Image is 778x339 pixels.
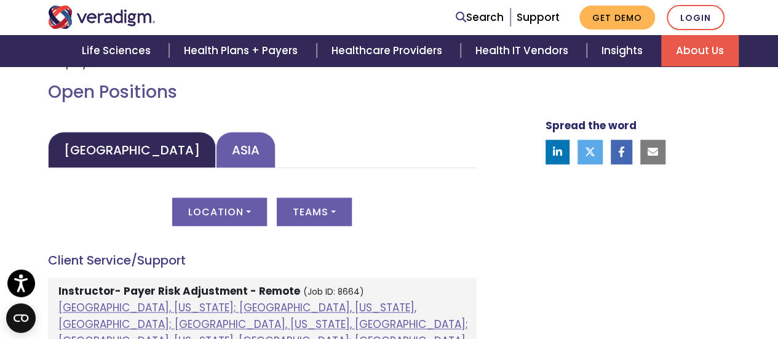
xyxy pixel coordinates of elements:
[317,35,461,66] a: Healthcare Providers
[48,6,156,29] img: Veradigm logo
[172,197,267,226] button: Location
[546,118,637,133] strong: Spread the word
[58,284,300,298] strong: Instructor- Payer Risk Adjustment - Remote
[517,10,560,25] a: Support
[48,132,216,168] a: [GEOGRAPHIC_DATA]
[303,286,364,298] small: (Job ID: 8664)
[48,82,477,103] h2: Open Positions
[277,197,352,226] button: Teams
[579,6,655,30] a: Get Demo
[661,35,739,66] a: About Us
[461,35,587,66] a: Health IT Vendors
[6,303,36,333] button: Open CMP widget
[667,5,724,30] a: Login
[48,253,477,268] h4: Client Service/Support
[456,9,504,26] a: Search
[216,132,276,168] a: Asia
[587,35,661,66] a: Insights
[67,35,169,66] a: Life Sciences
[169,35,316,66] a: Health Plans + Payers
